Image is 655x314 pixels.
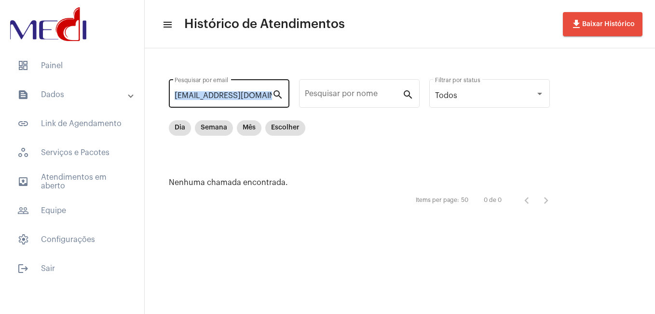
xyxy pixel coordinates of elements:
input: Pesquisar por email [175,91,272,100]
mat-icon: sidenav icon [17,205,29,216]
div: Items per page: [416,197,459,203]
mat-expansion-panel-header: sidenav iconDados [6,83,144,106]
mat-chip: Semana [195,120,233,136]
mat-icon: search [272,88,284,100]
button: Próxima página [536,191,556,210]
span: Nenhuma chamada encontrada. [169,179,288,186]
span: Link de Agendamento [10,112,135,135]
mat-icon: sidenav icon [17,176,29,187]
mat-icon: sidenav icon [17,89,29,100]
input: Pesquisar por nome [305,91,402,100]
mat-chip: Dia [169,120,191,136]
div: 50 [461,197,468,203]
span: Serviços e Pacotes [10,141,135,164]
span: Painel [10,54,135,77]
mat-chip: Mês [237,120,261,136]
span: Baixar Histórico [571,21,635,28]
button: Página anterior [517,191,536,210]
mat-icon: sidenav icon [17,118,29,129]
mat-icon: sidenav icon [17,263,29,274]
img: d3a1b5fa-500b-b90f-5a1c-719c20e9830b.png [8,5,89,43]
mat-icon: search [402,88,414,100]
span: Configurações [10,228,135,251]
span: Atendimentos em aberto [10,170,135,193]
span: sidenav icon [17,147,29,158]
mat-icon: file_download [571,18,582,30]
button: Baixar Histórico [563,12,642,36]
span: sidenav icon [17,234,29,245]
div: 0 de 0 [484,197,502,203]
span: Sair [10,257,135,280]
span: Histórico de Atendimentos [184,16,345,32]
mat-icon: sidenav icon [162,19,172,30]
mat-panel-title: Dados [17,89,129,100]
span: Todos [435,92,457,100]
mat-chip: Escolher [265,120,305,136]
span: Equipe [10,199,135,222]
span: sidenav icon [17,60,29,71]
